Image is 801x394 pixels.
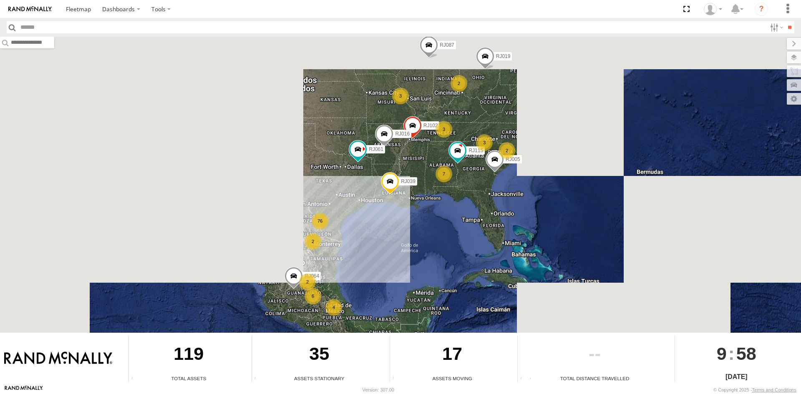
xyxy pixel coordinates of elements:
div: Assets Moving [390,375,514,382]
div: Pablo Ruiz [701,3,725,15]
div: : [675,336,798,371]
div: Assets Stationary [252,375,387,382]
span: RJ087 [440,42,454,48]
span: RJ115 [469,148,483,153]
div: 4 [325,299,342,316]
span: 9 [717,336,727,371]
label: Map Settings [787,93,801,105]
div: 3 [392,88,409,104]
span: RJ039 [401,179,416,185]
span: RJ019 [496,53,511,59]
div: 7 [436,166,452,182]
div: Version: 307.00 [363,387,394,392]
div: Total Distance Travelled [518,375,671,382]
img: Rand McNally [4,351,112,366]
div: Total distance travelled by all assets within specified date range and applied filters [518,376,530,382]
label: Search Filter Options [767,21,785,33]
span: RJ016 [395,131,410,137]
div: 76 [312,213,328,229]
a: Visit our Website [5,386,43,394]
div: [DATE] [675,372,798,382]
span: RJ005 [506,156,520,162]
a: Terms and Conditions [752,387,796,392]
span: RJ102 [423,123,438,128]
div: Total number of Enabled Assets [129,376,141,382]
div: 2 [305,233,321,250]
div: 2 [499,142,515,159]
div: 35 [252,336,387,375]
img: rand-logo.svg [8,6,52,12]
div: 6 [305,288,321,304]
div: 3 [436,121,452,138]
div: Total Assets [129,375,248,382]
div: 2 [299,274,316,290]
i: ? [755,3,768,16]
div: Total number of assets current stationary. [252,376,264,382]
div: 2 [451,75,467,92]
span: 58 [736,336,756,371]
div: 119 [129,336,248,375]
div: © Copyright 2025 - [713,387,796,392]
span: RJ061 [369,146,383,152]
div: 17 [390,336,514,375]
div: Total number of assets current in transit. [390,376,403,382]
div: 3 [476,134,493,151]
